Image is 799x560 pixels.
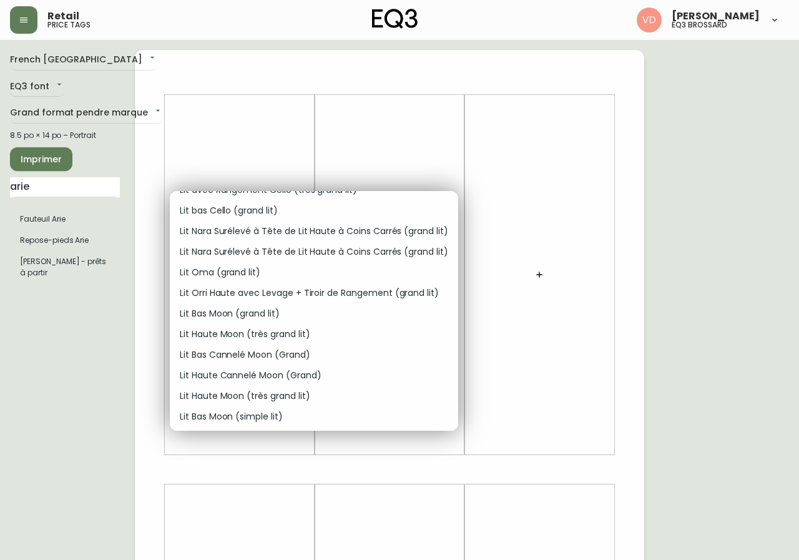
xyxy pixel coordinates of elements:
[180,390,310,403] p: Lit Haute Moon (très grand lit)
[180,369,321,382] p: Lit Haute Cannelé Moon (Grand)
[180,204,278,217] p: Lit bas Cello (grand lit)
[180,307,280,320] p: Lit Bas Moon (grand lit)
[180,348,310,361] p: Lit Bas Cannelé Moon (Grand)
[180,328,310,341] p: Lit Haute Moon (très grand lit)
[37,51,172,67] div: [PERSON_NAME]
[37,67,172,86] div: ens. modulaire 2 pièces
[180,245,448,258] p: Lit Nara Surélevé à Tête de Lit Haute à Coins Carrés (grand lit)
[180,266,260,279] p: Lit Oma (grand lit)
[180,225,448,238] p: Lit Nara Surélevé à Tête de Lit Haute à Coins Carrés (grand lit)
[180,410,283,423] p: Lit Bas Moon (simple lit)
[180,287,439,300] p: Lit Orri Haute avec Levage + Tiroir de Rangement (grand lit)
[37,91,172,101] div: À partir de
